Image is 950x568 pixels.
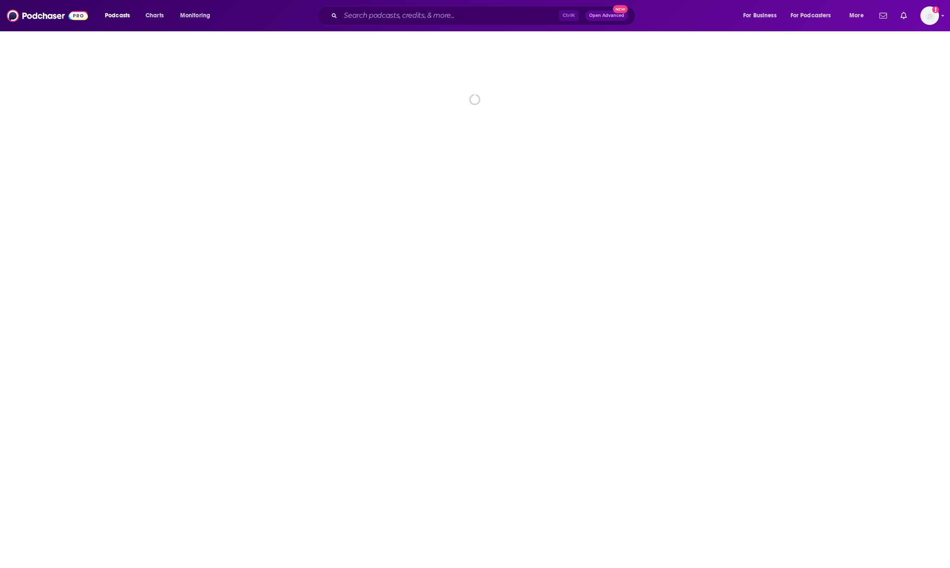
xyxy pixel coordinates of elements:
[585,11,628,21] button: Open AdvancedNew
[743,10,777,22] span: For Business
[146,10,164,22] span: Charts
[105,10,130,22] span: Podcasts
[140,9,169,22] a: Charts
[559,10,579,21] span: Ctrl K
[843,9,874,22] button: open menu
[849,10,864,22] span: More
[737,9,787,22] button: open menu
[920,6,939,25] img: User Profile
[325,6,643,25] div: Search podcasts, credits, & more...
[7,8,88,24] img: Podchaser - Follow, Share and Rate Podcasts
[897,8,910,23] a: Show notifications dropdown
[876,8,890,23] a: Show notifications dropdown
[920,6,939,25] button: Show profile menu
[340,9,559,22] input: Search podcasts, credits, & more...
[613,5,628,13] span: New
[920,6,939,25] span: Logged in as angelahattar
[785,9,843,22] button: open menu
[791,10,831,22] span: For Podcasters
[99,9,141,22] button: open menu
[174,9,221,22] button: open menu
[932,6,939,13] svg: Add a profile image
[589,14,624,18] span: Open Advanced
[180,10,210,22] span: Monitoring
